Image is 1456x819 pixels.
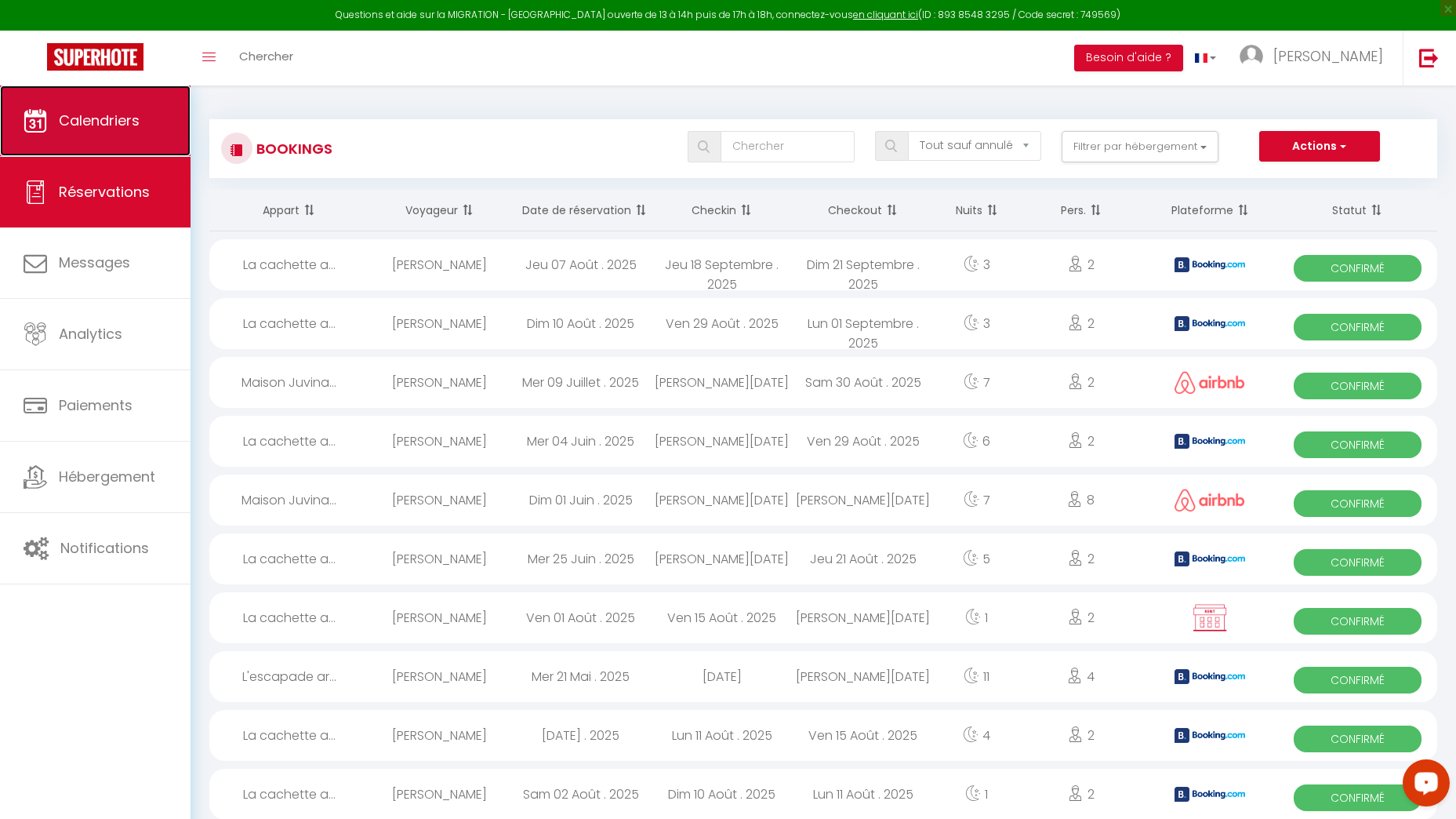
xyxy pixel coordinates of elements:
th: Sort by status [1277,190,1437,231]
a: Chercher [227,31,305,86]
span: Paiements [59,395,133,415]
img: logout [1419,48,1439,67]
img: Super Booking [47,43,143,71]
span: Chercher [239,48,293,64]
img: ... [1240,45,1263,68]
a: ... [PERSON_NAME] [1228,31,1403,86]
span: Analytics [59,324,122,344]
span: Réservations [59,182,150,202]
input: Chercher [721,131,854,162]
th: Sort by people [1020,190,1143,231]
th: Sort by checkin [652,190,793,231]
button: Actions [1259,131,1380,162]
th: Sort by checkout [793,190,934,231]
th: Sort by channel [1142,190,1277,231]
th: Sort by rentals [209,190,369,231]
span: Calendriers [59,111,140,130]
span: Hébergement [59,467,155,486]
button: Besoin d'aide ? [1074,45,1183,71]
th: Sort by booking date [510,190,652,231]
h3: Bookings [252,131,332,166]
iframe: LiveChat chat widget [1390,753,1456,819]
span: Messages [59,253,130,272]
a: en cliquant ici [853,8,918,21]
th: Sort by nights [934,190,1020,231]
th: Sort by guest [369,190,510,231]
span: Notifications [60,538,149,558]
span: [PERSON_NAME] [1273,46,1383,66]
button: Filtrer par hébergement [1062,131,1218,162]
